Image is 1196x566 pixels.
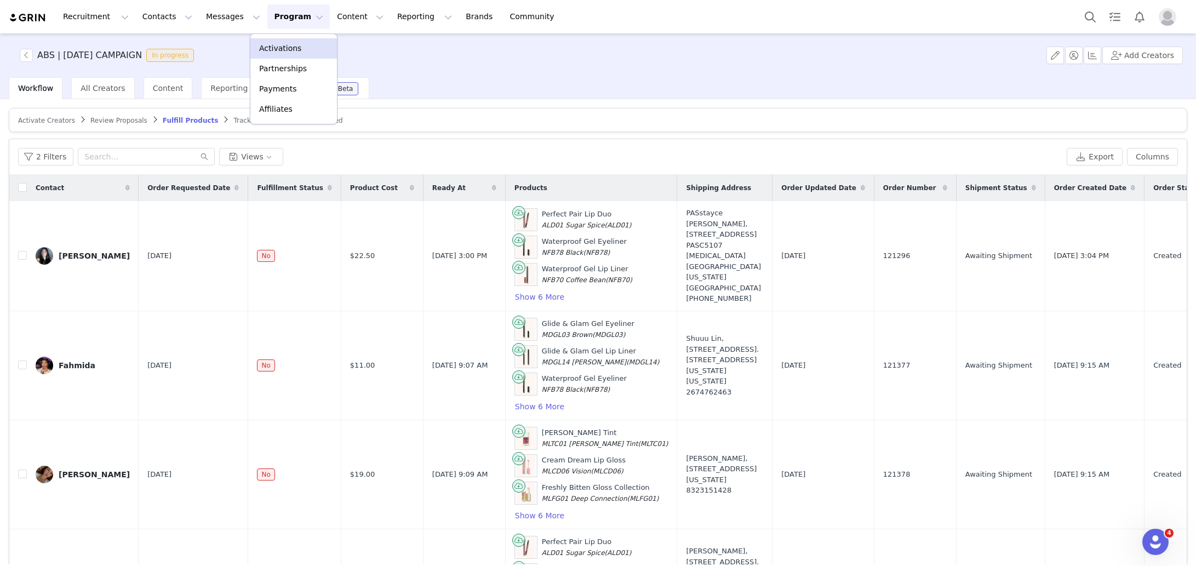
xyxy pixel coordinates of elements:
[583,249,610,256] span: (NFB78)
[1165,529,1174,538] span: 4
[518,482,534,504] img: Product Image
[518,346,534,368] img: Product Image
[90,117,147,124] span: Review Proposals
[514,509,565,522] button: Show 6 More
[391,4,459,29] button: Reporting
[965,469,1032,480] span: Awaiting Shipment
[542,249,583,256] span: NFB78 Black
[686,333,763,397] div: Shuuu Lin, [STREET_ADDRESS]. [STREET_ADDRESS][US_STATE][US_STATE]
[257,250,274,262] span: No
[1127,148,1178,165] button: Columns
[59,361,95,370] div: Fahmida
[518,536,534,558] img: Product Image
[259,104,293,115] p: Affiliates
[350,250,375,261] span: $22.50
[9,13,47,23] img: grin logo
[432,250,487,261] span: [DATE] 3:00 PM
[686,453,763,496] div: [PERSON_NAME], [STREET_ADDRESS][US_STATE]
[883,250,911,261] span: 121296
[965,183,1027,193] span: Shipment Status
[36,247,130,265] a: [PERSON_NAME]
[592,331,625,339] span: (MDGL03)
[36,247,53,265] img: 41f78cad-6fc3-4925-9341-6f086cfa2882.jpg
[36,466,53,483] img: 157e43e1-9e61-4e0a-ad79-aecf03a14821.jpg
[686,183,751,193] span: Shipping Address
[219,148,283,165] button: Views
[503,4,566,29] a: Community
[1078,4,1102,29] button: Search
[965,250,1032,261] span: Awaiting Shipment
[36,183,64,193] span: Contact
[542,386,583,393] span: NFB78 Black
[37,49,142,62] h3: ABS | [DATE] CAMPAIGN
[542,346,660,367] div: Glide & Glam Gel Lip Liner
[542,495,627,502] span: MLFG01 Deep Connection
[1159,8,1176,26] img: placeholder-profile.jpg
[259,83,297,95] p: Payments
[686,208,763,304] div: PASstayce [PERSON_NAME], [STREET_ADDRESS] PASC5107 [MEDICAL_DATA][GEOGRAPHIC_DATA][US_STATE] [GEO...
[1152,8,1187,26] button: Profile
[257,183,323,193] span: Fulfillment Status
[583,386,610,393] span: (NFB78)
[1102,47,1183,64] button: Add Creators
[781,250,805,261] span: [DATE]
[591,467,623,475] span: (MLCD06)
[883,469,911,480] span: 121378
[518,318,534,340] img: Product Image
[542,318,634,340] div: Glide & Glam Gel Eyeliner
[542,276,605,284] span: NFB70 Coffee Bean
[518,373,534,395] img: Product Image
[781,360,805,371] span: [DATE]
[518,236,534,258] img: Product Image
[514,400,565,413] button: Show 6 More
[542,467,591,475] span: MLCD06 Vision
[627,495,659,502] span: (MLFG01)
[542,331,592,339] span: MDGL03 Brown
[542,358,626,366] span: MDGL14 [PERSON_NAME]
[518,264,534,285] img: Product Image
[965,360,1032,371] span: Awaiting Shipment
[18,148,73,165] button: 2 Filters
[36,357,53,374] img: d3dc360b-1c33-4894-ab24-b9f4bf73f5c4.jpg
[233,117,281,124] span: Track Progress
[686,387,763,398] div: 2674762463
[1142,529,1169,555] iframe: Intercom live chat
[330,4,390,29] button: Content
[542,264,632,285] div: Waterproof Gel Lip Liner
[59,470,130,479] div: [PERSON_NAME]
[267,4,330,29] button: Program
[56,4,135,29] button: Recruitment
[883,183,936,193] span: Order Number
[147,469,171,480] span: [DATE]
[350,469,375,480] span: $19.00
[36,357,130,374] a: Fahmida
[432,360,488,371] span: [DATE] 9:07 AM
[78,148,215,165] input: Search...
[459,4,502,29] a: Brands
[883,360,911,371] span: 121377
[147,183,230,193] span: Order Requested Date
[542,440,638,448] span: MLTC01 [PERSON_NAME] Tint
[210,84,248,93] span: Reporting
[257,468,274,481] span: No
[542,236,627,258] div: Waterproof Gel Eyeliner
[638,440,668,448] span: (MLTC01)
[518,427,534,449] img: Product Image
[542,209,632,230] div: Perfect Pair Lip Duo
[542,536,632,558] div: Perfect Pair Lip Duo
[781,469,805,480] span: [DATE]
[542,373,627,395] div: Waterproof Gel Eyeliner
[605,221,632,229] span: (ALD01)
[542,427,668,449] div: [PERSON_NAME] Tint
[686,485,763,496] div: 8323151428
[518,455,534,477] img: Product Image
[147,250,171,261] span: [DATE]
[518,209,534,231] img: Product Image
[514,290,565,304] button: Show 6 More
[1067,148,1123,165] button: Export
[605,549,632,557] span: (ALD01)
[136,4,199,29] button: Contacts
[542,549,605,557] span: ALD01 Sugar Spice
[542,221,605,229] span: ALD01 Sugar Spice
